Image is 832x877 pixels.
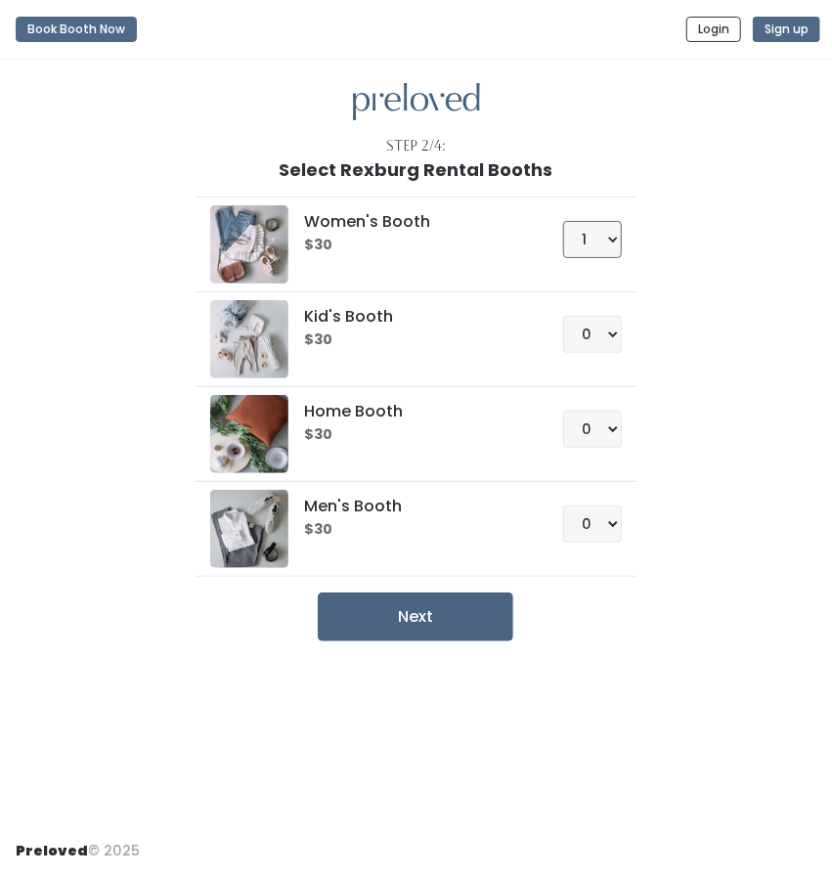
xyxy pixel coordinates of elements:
div: Step 2/4: [386,136,446,156]
h5: Men's Booth [304,498,516,515]
h5: Kid's Booth [304,308,516,326]
button: Book Booth Now [16,17,137,42]
img: preloved logo [210,490,288,568]
img: preloved logo [353,83,480,121]
img: preloved logo [210,205,288,284]
h5: Women's Booth [304,213,516,231]
button: Sign up [753,17,820,42]
h5: Home Booth [304,403,516,420]
button: Next [318,592,513,641]
div: © 2025 [16,825,140,861]
h6: $30 [304,427,516,443]
h1: Select Rexburg Rental Booths [280,160,553,180]
img: preloved logo [210,395,288,473]
h6: $30 [304,522,516,538]
span: Preloved [16,841,88,860]
a: Book Booth Now [16,8,137,51]
h6: $30 [304,332,516,348]
button: Login [686,17,741,42]
h6: $30 [304,238,516,253]
img: preloved logo [210,300,288,378]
